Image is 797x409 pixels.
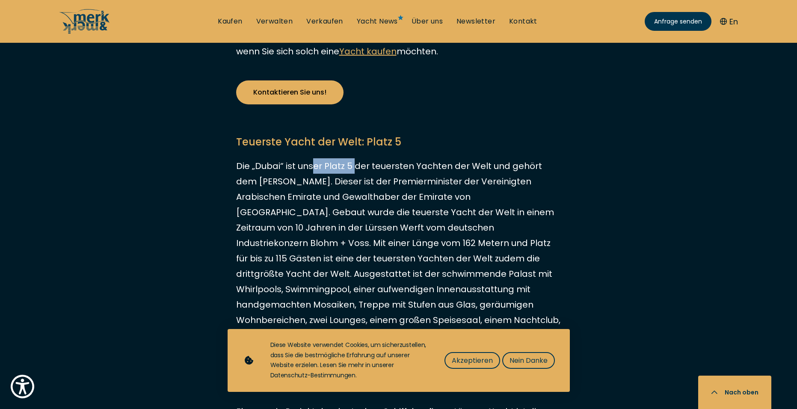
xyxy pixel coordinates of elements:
span: Akzeptieren [452,355,493,366]
a: Kontakt [509,17,537,26]
a: Yacht News [357,17,398,26]
button: Show Accessibility Preferences [9,373,36,400]
a: Verkaufen [306,17,343,26]
button: En [720,16,738,27]
button: Nein Danke [502,352,555,369]
div: Diese Website verwendet Cookies, um sicherzustellen, dass Sie die bestmögliche Erfahrung auf unse... [270,340,427,381]
p: Die „Dubai“ ist unser Platz 5 der teuersten Yachten der Welt und gehört dem [PERSON_NAME]. Dieser... [236,158,561,359]
h2: Teuerste Yacht der Welt: Platz 5 [236,134,561,150]
a: Datenschutz-Bestimmungen [270,371,356,379]
a: Verwalten [256,17,293,26]
span: Nein Danke [510,355,548,366]
a: Kaufen [218,17,242,26]
a: Yacht kaufen [339,45,397,57]
span: Anfrage senden [654,17,702,26]
button: Akzeptieren [444,352,500,369]
a: Anfrage senden [645,12,711,31]
a: Newsletter [456,17,495,26]
button: Nach oben [698,376,771,409]
a: Kontaktieren Sie uns! [236,80,344,104]
a: Über uns [412,17,443,26]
